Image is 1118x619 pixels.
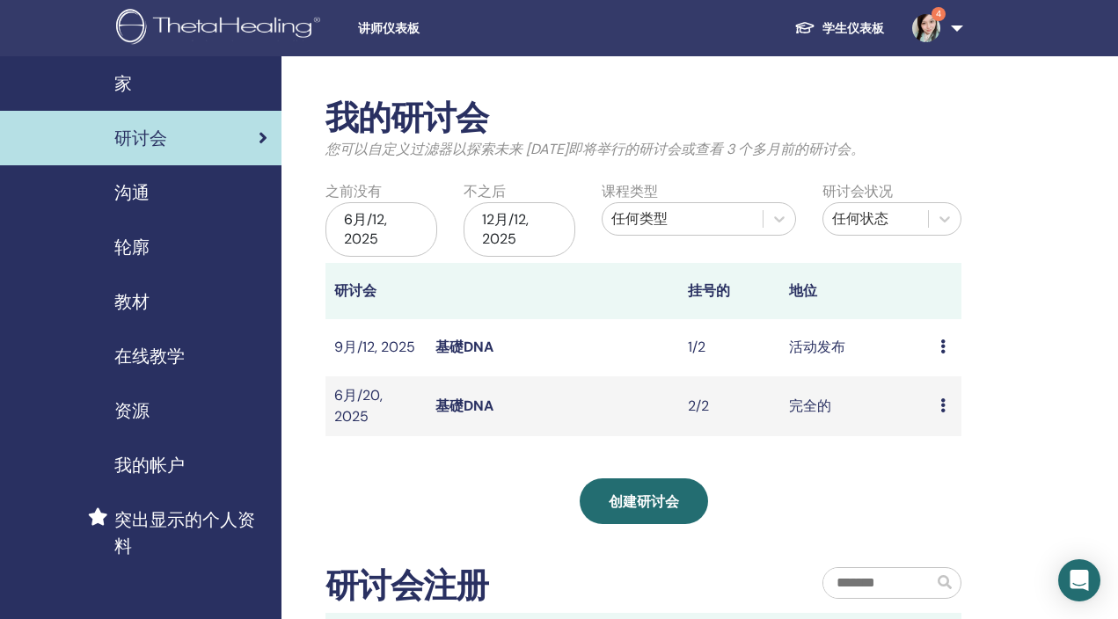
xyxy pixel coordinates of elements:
span: 研讨会 [114,125,167,151]
td: 1/2 [679,319,780,376]
a: 学生仪表板 [780,12,898,45]
span: 沟通 [114,179,150,206]
img: logo.png [116,9,326,48]
label: 之前没有 [325,181,382,202]
span: 轮廓 [114,234,150,260]
th: 地位 [780,263,932,319]
img: default.jpg [912,14,940,42]
td: 6月/20, 2025 [325,376,427,436]
div: Open Intercom Messenger [1058,559,1100,601]
a: 创建研讨会 [580,478,708,524]
div: 任何类型 [611,208,754,229]
td: 9月/12, 2025 [325,319,427,376]
span: 家 [114,70,132,97]
div: 6月/12, 2025 [325,202,437,257]
td: 活动发布 [780,319,932,376]
img: graduation-cap-white.svg [794,20,815,35]
h2: 我的研讨会 [325,98,961,139]
span: 教材 [114,288,150,315]
td: 2/2 [679,376,780,436]
div: 任何状态 [832,208,919,229]
span: 4 [932,7,946,21]
th: 挂号的 [679,263,780,319]
span: 在线教学 [114,343,185,369]
h2: 研讨会注册 [325,566,488,607]
span: 讲师仪表板 [358,19,622,38]
td: 完全的 [780,376,932,436]
div: 12月/12, 2025 [464,202,575,257]
th: 研讨会 [325,263,427,319]
a: 基礎DNA [435,338,493,356]
a: 基礎DNA [435,397,493,415]
span: 突出显示的个人资料 [114,506,267,559]
p: 您可以自定义过滤器以探索未来 [DATE]即将举行的研讨会或查看 3 个多月前的研讨会。 [325,139,961,160]
label: 课程类型 [602,181,658,202]
span: 创建研讨会 [609,492,679,511]
span: 我的帐户 [114,452,185,478]
label: 不之后 [464,181,506,202]
label: 研讨会状况 [822,181,893,202]
span: 资源 [114,397,150,424]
